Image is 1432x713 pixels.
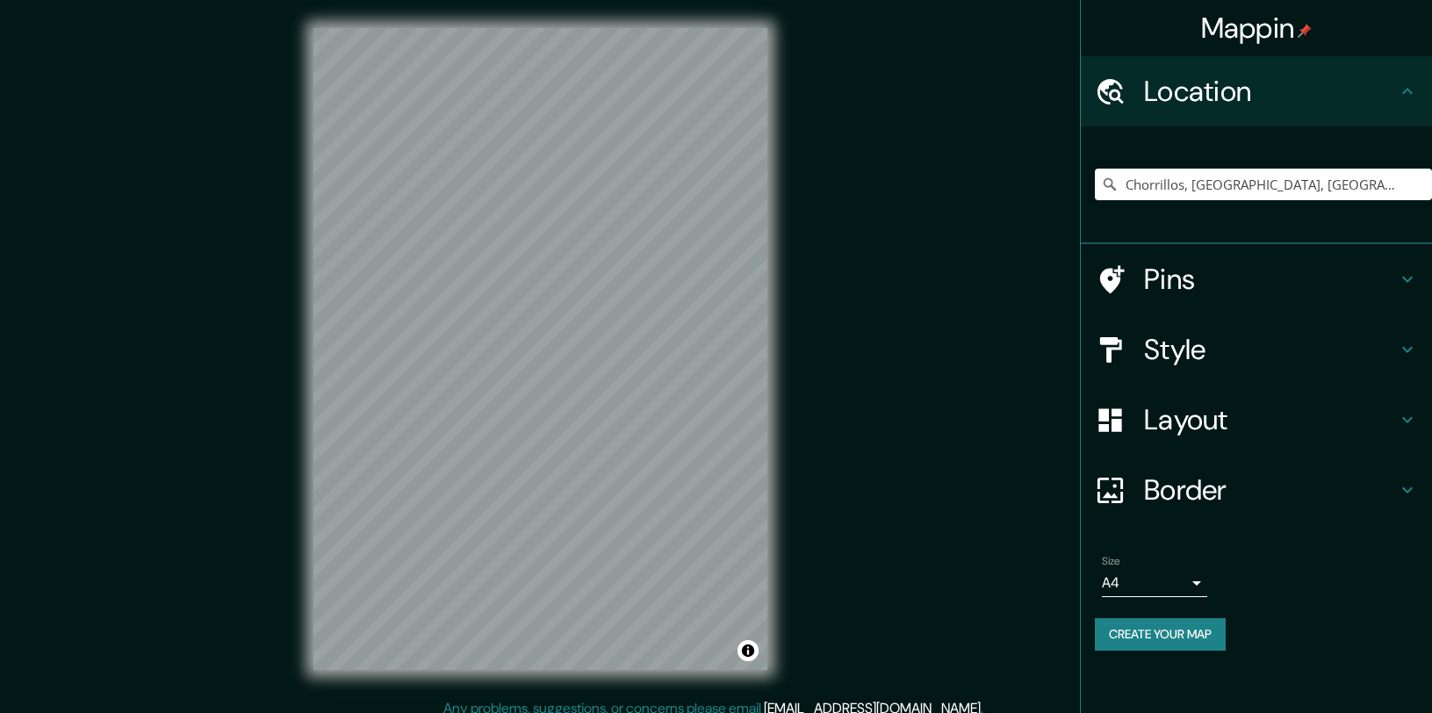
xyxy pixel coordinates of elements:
div: Border [1081,455,1432,525]
h4: Border [1144,472,1397,508]
div: Style [1081,314,1432,385]
h4: Pins [1144,262,1397,297]
label: Size [1102,554,1120,569]
h4: Mappin [1201,11,1313,46]
div: Location [1081,56,1432,126]
img: pin-icon.png [1298,24,1312,38]
div: Layout [1081,385,1432,455]
input: Pick your city or area [1095,169,1432,200]
h4: Location [1144,74,1397,109]
iframe: Help widget launcher [1276,645,1413,694]
button: Create your map [1095,618,1226,651]
div: A4 [1102,569,1207,597]
canvas: Map [313,28,767,670]
h4: Layout [1144,402,1397,437]
h4: Style [1144,332,1397,367]
div: Pins [1081,244,1432,314]
button: Toggle attribution [738,640,759,661]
